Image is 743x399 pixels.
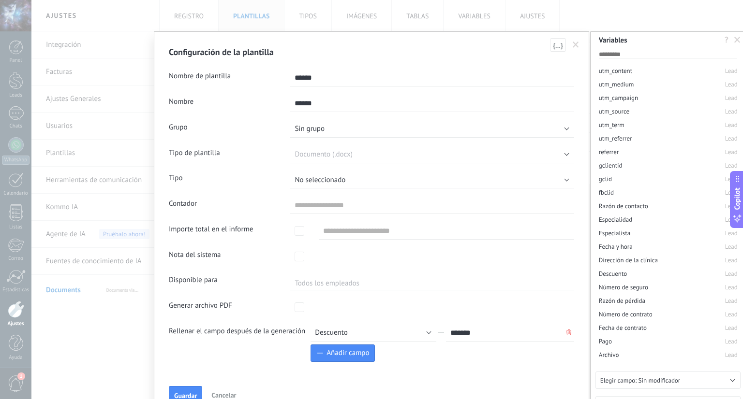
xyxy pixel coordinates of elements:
[732,188,742,210] span: Copilot
[169,199,197,208] label: Contador
[290,120,574,138] button: Sin grupo
[295,150,353,159] span: Documento (.docx)
[599,297,645,305] div: Razón de pérdida
[599,202,648,210] div: Razón de contacto
[725,297,738,305] div: Lead
[725,242,738,251] div: Lead
[725,161,738,170] div: Lead
[169,299,574,316] div: Al generar un documento, siempre se creará el mismo archivo PDF y se ubicará en la misma carpeta
[169,273,574,290] div: Seleccione los usuarios que pueden utilizar esta plantilla. Déjelo en blanco si la plantilla está...
[725,256,738,264] div: Lead
[595,186,741,199] li: fbclid
[599,80,634,88] div: utm_medium
[595,308,741,321] li: Número de contrato
[311,344,375,362] button: Añadir campo
[725,94,738,102] div: Lead
[595,64,741,78] li: utm_content
[169,122,188,131] label: Grupo
[725,283,738,291] div: Lead
[595,227,741,240] li: Especialista
[169,171,574,188] div: Tipo de documento, por ejemplo, \ "Acuerdo\", puede ver los informes por tipos.
[725,34,728,45] a: ?
[725,229,738,237] div: Lead
[725,324,738,332] div: Lead
[169,324,574,362] div: Se puede rellenar un campo adicional. Por ejemplo: el número de documento o un enlace a un archiv...
[599,134,632,142] div: utm_referrer
[169,95,574,112] div: Nombre del documento tras generarse. Se pueden utilizar variables.
[169,46,565,65] h2: Configuración de la plantilla
[639,376,681,385] span: Sin modificador
[295,124,325,133] span: Sin grupo
[599,229,630,237] div: Especialista
[311,324,436,342] button: Descuento
[725,107,738,115] div: Lead
[599,94,638,102] div: utm_campaign
[725,67,738,75] div: Lead
[169,248,574,265] div: Añadir nota de sistema mientras se genera
[169,197,574,214] div: El valor del contador global aumenta en 1 tras la generación de cualquier documento. Utilizar com...
[595,281,741,294] li: Número de seguro
[725,175,738,183] div: Lead
[595,105,741,118] li: utm_source
[169,275,218,285] label: Disponible para
[169,120,574,138] div: Grupo
[595,362,741,375] li: Cargo
[174,392,197,399] span: Guardar
[315,328,347,337] span: Descuento
[595,159,741,172] li: gclientid
[595,254,741,267] li: Dirección de la clínica
[595,348,741,362] li: Archivo
[290,146,574,163] button: Documento (.docx)
[599,161,623,170] div: gclientid
[595,240,741,254] li: Fecha y hora
[725,134,738,142] div: Lead
[599,175,612,183] div: gclid
[595,118,741,132] li: utm_term
[169,250,221,259] label: Nota del sistema
[595,78,741,91] li: utm_medium
[169,148,220,157] label: Tipo de plantilla
[599,148,619,156] div: referrer
[725,121,738,129] div: Lead
[725,351,738,359] div: Lead
[725,215,738,224] div: Lead
[599,256,658,264] div: Dirección de la clínica
[725,202,738,210] div: Lead
[599,215,632,224] div: Especialidad
[169,71,231,81] label: Nombre de plantilla
[599,283,648,291] div: Número de seguro
[599,67,632,75] div: utm_content
[599,324,647,332] div: Fecha de contrato
[595,213,741,227] li: Especialidad
[169,224,253,233] label: Importe total en el informe
[595,132,741,145] li: utm_referrer
[295,175,345,185] span: No seleccionado
[550,38,566,52] button: {...}
[327,348,369,357] span: Añadir campo
[595,145,741,159] li: referrer
[595,294,741,308] li: Razón de pérdida
[725,188,738,197] div: Lead
[725,148,738,156] div: Lead
[595,335,741,348] li: Pago
[725,310,738,318] div: Lead
[595,321,741,335] li: Fecha de contrato
[595,371,741,389] button: Sin modificador
[599,37,734,44] div: Variables
[290,171,574,188] button: No seleccionado
[169,326,305,335] label: Rellenar el campo después de la generación
[169,97,193,106] label: Nombre
[169,173,183,183] label: Tipo
[599,107,629,115] div: utm_source
[599,337,612,345] div: Pago
[599,351,619,359] div: Archivo
[599,242,633,251] div: Fecha y hora
[553,42,563,49] span: {...}
[169,301,232,310] label: Generar archivo PDF
[169,69,574,86] div: Nombre de plantilla
[725,270,738,278] div: Lead
[595,199,741,213] li: Razón de contacto
[725,80,738,88] div: Lead
[595,91,741,105] li: utm_campaign
[595,267,741,281] li: Descuento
